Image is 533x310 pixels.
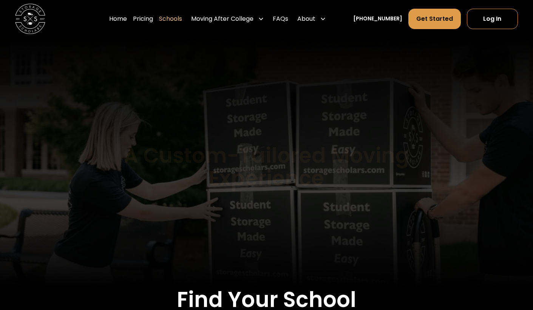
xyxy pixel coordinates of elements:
[297,14,315,23] div: About
[15,4,45,34] img: Storage Scholars main logo
[191,14,253,23] div: Moving After College
[86,144,447,190] h1: A Custom-Tailored Moving Experience
[188,8,267,29] div: Moving After College
[408,9,461,29] a: Get Started
[159,8,182,29] a: Schools
[467,9,518,29] a: Log In
[353,15,402,23] a: [PHONE_NUMBER]
[294,8,329,29] div: About
[109,8,127,29] a: Home
[133,8,153,29] a: Pricing
[273,8,288,29] a: FAQs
